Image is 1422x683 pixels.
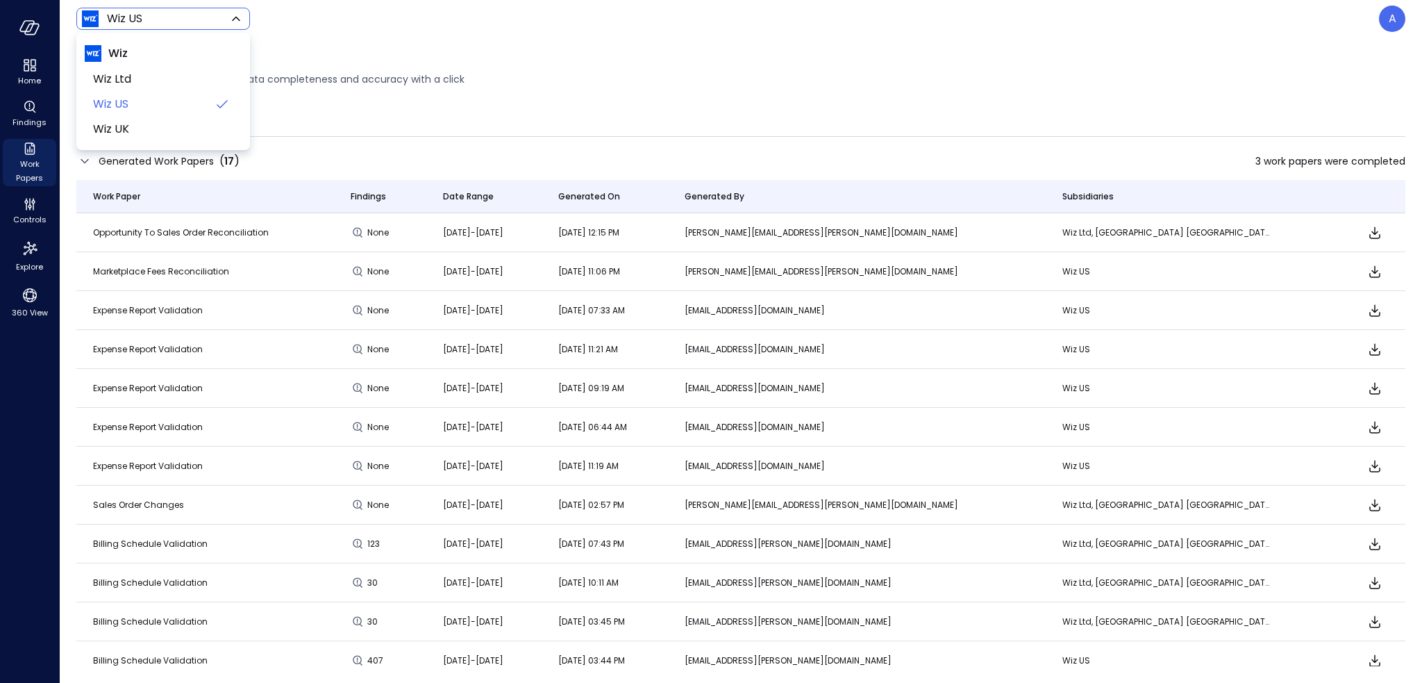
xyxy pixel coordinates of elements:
[85,67,242,92] li: Wiz Ltd
[85,117,242,142] li: Wiz UK
[93,71,231,88] span: Wiz Ltd
[93,121,231,138] span: Wiz UK
[85,45,101,62] img: Wiz
[85,92,242,117] li: Wiz US
[93,96,208,113] span: Wiz US
[108,45,128,62] span: Wiz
